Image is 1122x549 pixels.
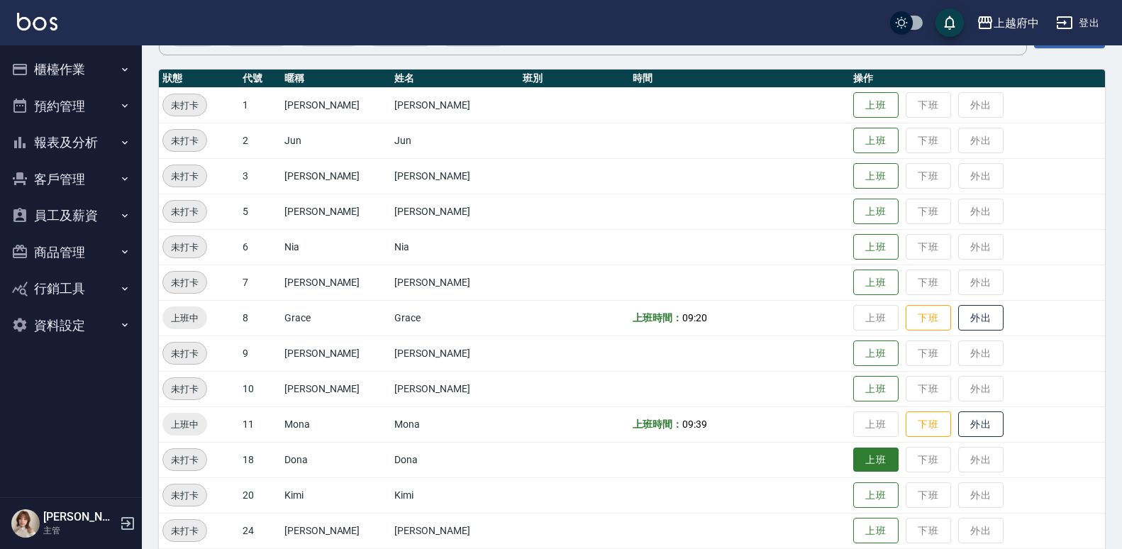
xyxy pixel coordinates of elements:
[971,9,1045,38] button: 上越府中
[6,234,136,271] button: 商品管理
[958,305,1004,331] button: 外出
[391,158,519,194] td: [PERSON_NAME]
[6,197,136,234] button: 員工及薪資
[853,376,899,402] button: 上班
[11,509,40,538] img: Person
[163,240,206,255] span: 未打卡
[519,70,629,88] th: 班別
[391,265,519,300] td: [PERSON_NAME]
[391,123,519,158] td: Jun
[6,161,136,198] button: 客戶管理
[391,406,519,442] td: Mona
[682,312,707,323] span: 09:20
[994,14,1039,32] div: 上越府中
[163,133,206,148] span: 未打卡
[853,199,899,225] button: 上班
[163,275,206,290] span: 未打卡
[391,477,519,513] td: Kimi
[239,335,281,371] td: 9
[853,128,899,154] button: 上班
[853,448,899,472] button: 上班
[906,305,951,331] button: 下班
[391,513,519,548] td: [PERSON_NAME]
[6,307,136,344] button: 資料設定
[163,488,206,503] span: 未打卡
[6,51,136,88] button: 櫃檯作業
[850,70,1105,88] th: 操作
[853,163,899,189] button: 上班
[633,312,682,323] b: 上班時間：
[391,335,519,371] td: [PERSON_NAME]
[281,300,391,335] td: Grace
[281,158,391,194] td: [PERSON_NAME]
[391,87,519,123] td: [PERSON_NAME]
[281,442,391,477] td: Dona
[239,87,281,123] td: 1
[239,371,281,406] td: 10
[391,442,519,477] td: Dona
[281,406,391,442] td: Mona
[281,123,391,158] td: Jun
[239,158,281,194] td: 3
[6,270,136,307] button: 行銷工具
[162,417,207,432] span: 上班中
[958,411,1004,438] button: 外出
[163,204,206,219] span: 未打卡
[391,300,519,335] td: Grace
[281,194,391,229] td: [PERSON_NAME]
[906,411,951,438] button: 下班
[162,311,207,326] span: 上班中
[159,70,239,88] th: 狀態
[1050,10,1105,36] button: 登出
[281,477,391,513] td: Kimi
[239,513,281,548] td: 24
[281,371,391,406] td: [PERSON_NAME]
[239,123,281,158] td: 2
[281,513,391,548] td: [PERSON_NAME]
[163,98,206,113] span: 未打卡
[6,88,136,125] button: 預約管理
[629,70,850,88] th: 時間
[163,523,206,538] span: 未打卡
[391,194,519,229] td: [PERSON_NAME]
[853,270,899,296] button: 上班
[6,124,136,161] button: 報表及分析
[163,382,206,396] span: 未打卡
[935,9,964,37] button: save
[281,229,391,265] td: Nia
[239,229,281,265] td: 6
[853,92,899,118] button: 上班
[853,234,899,260] button: 上班
[239,442,281,477] td: 18
[239,265,281,300] td: 7
[43,524,116,537] p: 主管
[163,169,206,184] span: 未打卡
[239,406,281,442] td: 11
[633,418,682,430] b: 上班時間：
[163,453,206,467] span: 未打卡
[17,13,57,30] img: Logo
[239,70,281,88] th: 代號
[239,300,281,335] td: 8
[239,477,281,513] td: 20
[281,87,391,123] td: [PERSON_NAME]
[853,340,899,367] button: 上班
[853,518,899,544] button: 上班
[163,346,206,361] span: 未打卡
[43,510,116,524] h5: [PERSON_NAME]
[281,70,391,88] th: 暱稱
[239,194,281,229] td: 5
[391,229,519,265] td: Nia
[391,371,519,406] td: [PERSON_NAME]
[281,335,391,371] td: [PERSON_NAME]
[682,418,707,430] span: 09:39
[853,482,899,509] button: 上班
[391,70,519,88] th: 姓名
[281,265,391,300] td: [PERSON_NAME]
